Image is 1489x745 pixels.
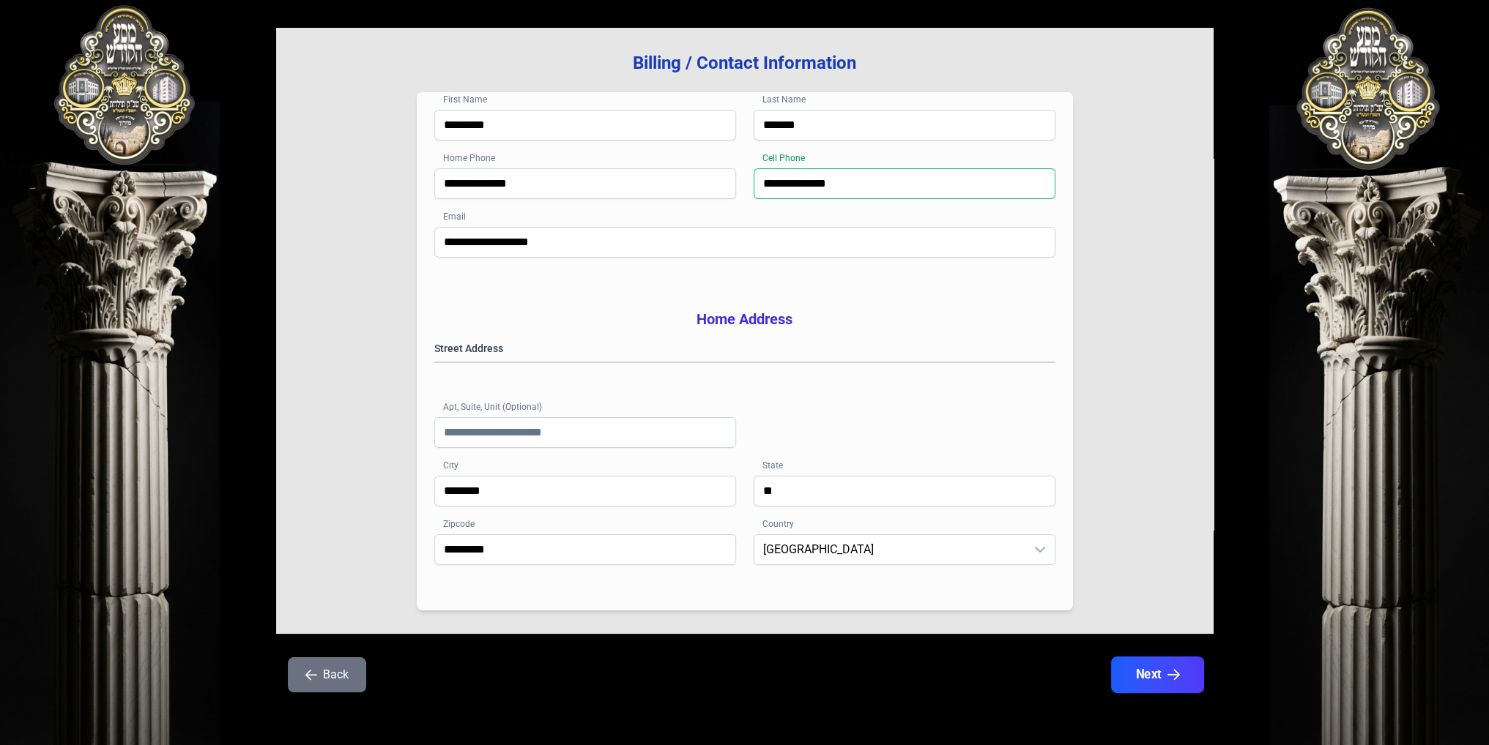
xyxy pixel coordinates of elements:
[1110,656,1203,693] button: Next
[1025,535,1055,564] div: dropdown trigger
[300,51,1190,75] h3: Billing / Contact Information
[434,341,1055,356] label: Street Address
[288,657,366,692] button: Back
[754,535,1025,564] span: United States
[434,309,1055,329] h3: Home Address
